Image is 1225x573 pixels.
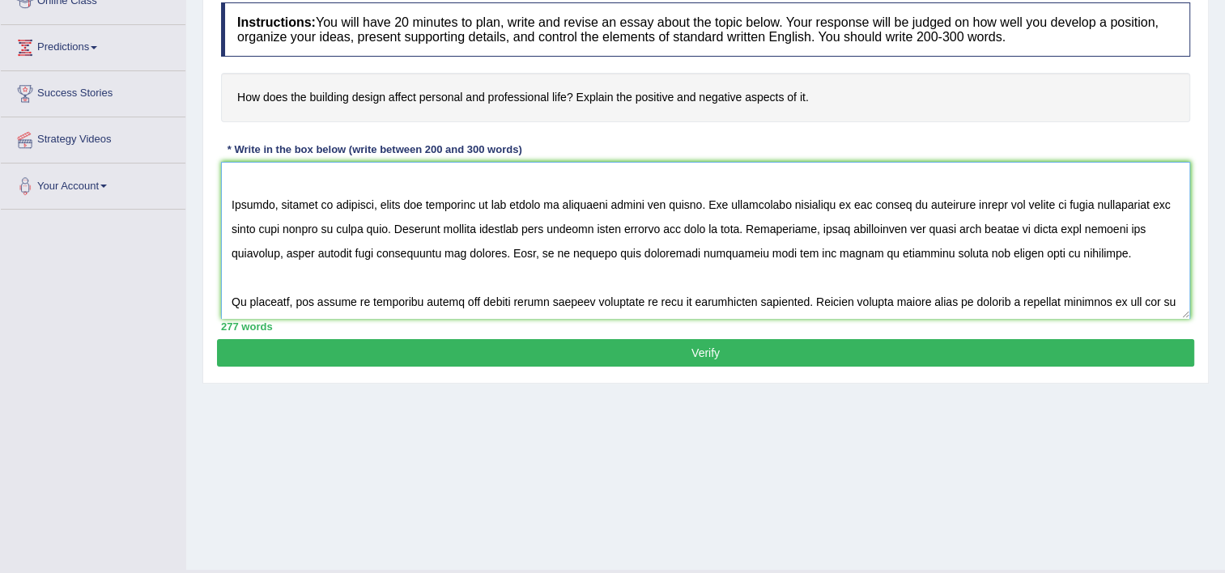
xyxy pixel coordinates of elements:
[1,25,185,66] a: Predictions
[1,163,185,204] a: Your Account
[221,142,528,158] div: * Write in the box below (write between 200 and 300 words)
[1,117,185,158] a: Strategy Videos
[217,339,1194,367] button: Verify
[221,2,1190,57] h4: You will have 20 minutes to plan, write and revise an essay about the topic below. Your response ...
[237,15,316,29] b: Instructions:
[221,319,1190,334] div: 277 words
[221,73,1190,122] h4: How does the building design affect personal and professional life? Explain the positive and nega...
[1,71,185,112] a: Success Stories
